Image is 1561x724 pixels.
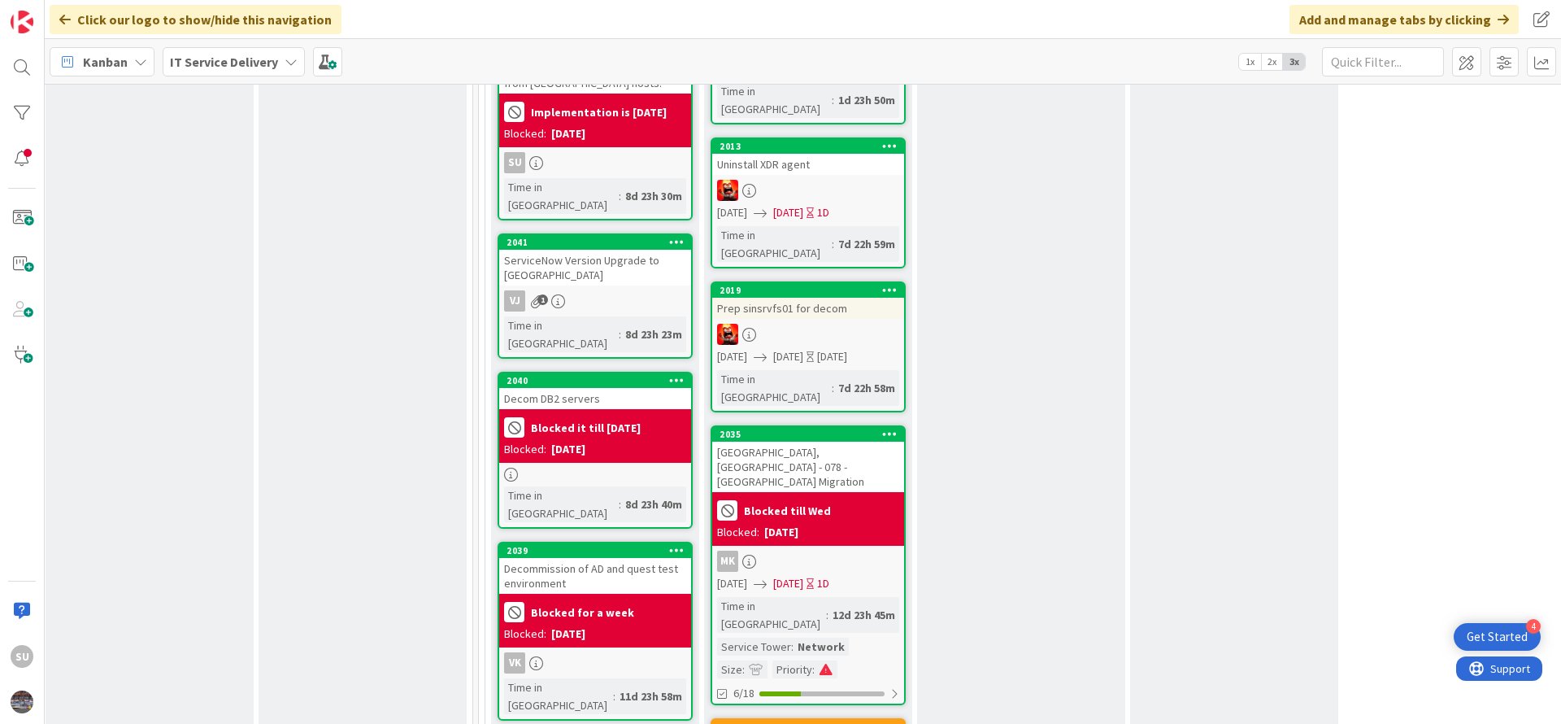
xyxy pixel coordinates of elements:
[170,54,278,70] b: IT Service Delivery
[619,187,621,205] span: :
[621,325,686,343] div: 8d 23h 23m
[717,348,747,365] span: [DATE]
[504,678,613,714] div: Time in [GEOGRAPHIC_DATA]
[499,152,691,173] div: SU
[1261,54,1283,70] span: 2x
[744,505,831,517] b: Blocked till Wed
[499,373,691,409] div: 2040Decom DB2 servers
[621,187,686,205] div: 8d 23h 30m
[712,283,904,298] div: 2019
[832,91,834,109] span: :
[720,141,904,152] div: 2013
[712,139,904,154] div: 2013
[11,11,33,33] img: Visit kanbanzone.com
[764,524,798,541] div: [DATE]
[832,379,834,397] span: :
[499,373,691,388] div: 2040
[507,545,691,556] div: 2039
[712,427,904,492] div: 2035[GEOGRAPHIC_DATA], [GEOGRAPHIC_DATA] - 078 - [GEOGRAPHIC_DATA] Migration
[717,226,832,262] div: Time in [GEOGRAPHIC_DATA]
[498,372,693,529] a: 2040Decom DB2 serversBlocked it till [DATE]Blocked:[DATE]Time in [GEOGRAPHIC_DATA]:8d 23h 40m
[773,575,803,592] span: [DATE]
[551,626,585,643] div: [DATE]
[712,298,904,319] div: Prep sinsrvfs01 for decom
[507,237,691,248] div: 2041
[711,281,906,412] a: 2019Prep sinsrvfs01 for decomVN[DATE][DATE][DATE]Time in [GEOGRAPHIC_DATA]:7d 22h 58m
[551,125,585,142] div: [DATE]
[834,235,899,253] div: 7d 22h 59m
[773,348,803,365] span: [DATE]
[712,154,904,175] div: Uninstall XDR agent
[742,661,745,678] span: :
[717,82,832,118] div: Time in [GEOGRAPHIC_DATA]
[712,139,904,175] div: 2013Uninstall XDR agent
[531,422,641,434] b: Blocked it till [DATE]
[791,638,794,656] span: :
[504,125,546,142] div: Blocked:
[499,235,691,286] div: 2041ServiceNow Version Upgrade to [GEOGRAPHIC_DATA]
[498,542,693,721] a: 2039Decommission of AD and quest test environmentBlocked for a weekBlocked:[DATE]VKTime in [GEOGR...
[717,661,742,678] div: Size
[1322,47,1444,76] input: Quick Filter...
[499,543,691,594] div: 2039Decommission of AD and quest test environment
[499,235,691,250] div: 2041
[504,178,619,214] div: Time in [GEOGRAPHIC_DATA]
[11,691,33,713] img: avatar
[531,107,667,118] b: Implementation is [DATE]
[720,285,904,296] div: 2019
[717,597,826,633] div: Time in [GEOGRAPHIC_DATA]
[1283,54,1305,70] span: 3x
[834,379,899,397] div: 7d 22h 58m
[733,685,754,702] span: 6/18
[499,558,691,594] div: Decommission of AD and quest test environment
[499,543,691,558] div: 2039
[1454,623,1541,651] div: Open Get Started checklist, remaining modules: 4
[712,442,904,492] div: [GEOGRAPHIC_DATA], [GEOGRAPHIC_DATA] - 078 - [GEOGRAPHIC_DATA] Migration
[1467,629,1528,645] div: Get Started
[717,324,738,345] img: VN
[619,495,621,513] span: :
[83,52,128,72] span: Kanban
[504,652,525,674] div: VK
[712,283,904,319] div: 2019Prep sinsrvfs01 for decom
[712,180,904,201] div: VN
[499,250,691,286] div: ServiceNow Version Upgrade to [GEOGRAPHIC_DATA]
[531,607,634,618] b: Blocked for a week
[817,348,847,365] div: [DATE]
[613,687,615,705] span: :
[34,2,74,22] span: Support
[711,137,906,268] a: 2013Uninstall XDR agentVN[DATE][DATE]1DTime in [GEOGRAPHIC_DATA]:7d 22h 59m
[717,524,759,541] div: Blocked:
[507,375,691,386] div: 2040
[772,661,812,678] div: Priority
[826,606,828,624] span: :
[720,429,904,440] div: 2035
[717,180,738,201] img: VN
[812,661,815,678] span: :
[711,425,906,705] a: 2035[GEOGRAPHIC_DATA], [GEOGRAPHIC_DATA] - 078 - [GEOGRAPHIC_DATA] MigrationBlocked till WedBlock...
[817,204,829,221] div: 1D
[504,626,546,643] div: Blocked:
[499,290,691,312] div: VJ
[498,41,693,220] a: Detach/Remove Not Consumed LUN from [GEOGRAPHIC_DATA] hosts.Implementation is [DATE]Blocked:[DATE...
[794,638,849,656] div: Network
[832,235,834,253] span: :
[499,388,691,409] div: Decom DB2 servers
[828,606,899,624] div: 12d 23h 45m
[619,325,621,343] span: :
[504,152,525,173] div: SU
[717,638,791,656] div: Service Tower
[499,652,691,674] div: VK
[773,204,803,221] span: [DATE]
[712,551,904,572] div: MK
[11,645,33,668] div: SU
[712,427,904,442] div: 2035
[1526,619,1541,634] div: 4
[504,486,619,522] div: Time in [GEOGRAPHIC_DATA]
[504,316,619,352] div: Time in [GEOGRAPHIC_DATA]
[717,575,747,592] span: [DATE]
[834,91,899,109] div: 1d 23h 50m
[537,294,548,305] span: 1
[1239,54,1261,70] span: 1x
[621,495,686,513] div: 8d 23h 40m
